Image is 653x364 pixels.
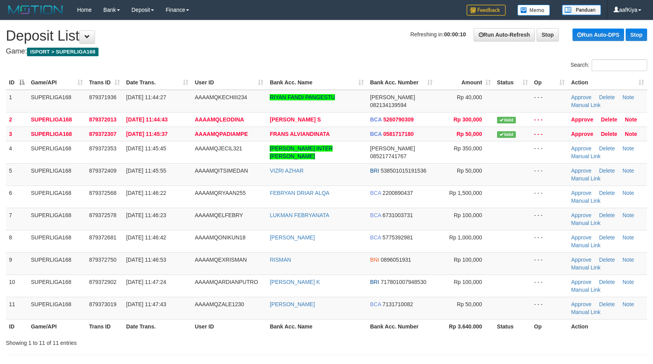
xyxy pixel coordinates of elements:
span: 879372568 [89,190,116,196]
th: Trans ID [86,319,123,334]
td: SUPERLIGA168 [28,275,86,297]
th: Status: activate to sort column ascending [494,75,531,90]
span: Rp 50,000 [457,168,482,174]
a: Manual Link [571,264,601,271]
td: SUPERLIGA168 [28,127,86,141]
a: Delete [601,116,617,123]
span: 879372409 [89,168,116,174]
td: - - - [531,275,568,297]
td: - - - [531,141,568,163]
th: User ID [191,319,267,334]
span: BRI [370,279,379,285]
a: FRANS ALVIANDINATA [270,131,329,137]
span: BCA [370,301,381,307]
span: Copy 0896051931 to clipboard [381,257,411,263]
td: - - - [531,230,568,252]
a: FEBRYAN DRIAR ALQA [270,190,329,196]
span: [PERSON_NAME] [370,145,415,152]
h1: Deposit List [6,28,647,44]
td: 10 [6,275,28,297]
a: Approve [571,131,593,137]
a: Delete [599,190,615,196]
span: [DATE] 11:46:42 [126,234,166,241]
img: panduan.png [562,5,601,15]
span: Rp 1,000,000 [449,234,482,241]
strong: 00:00:10 [444,31,466,37]
span: [PERSON_NAME] [370,94,415,100]
a: Delete [599,279,615,285]
th: Action: activate to sort column ascending [568,75,647,90]
span: AAAAMQEXRISMAN [195,257,247,263]
input: Search: [592,59,647,71]
a: Manual Link [571,175,601,182]
td: SUPERLIGA168 [28,163,86,186]
a: Delete [599,212,615,218]
a: Manual Link [571,153,601,159]
a: Note [623,168,634,174]
a: [PERSON_NAME] INTER [PERSON_NAME] [270,145,333,159]
span: AAAAMQZALE1230 [195,301,244,307]
a: Run Auto-Refresh [474,28,535,41]
span: Rp 100,000 [454,212,482,218]
span: 879372353 [89,145,116,152]
td: SUPERLIGA168 [28,186,86,208]
span: Copy 0581717180 to clipboard [383,131,414,137]
td: - - - [531,252,568,275]
div: Showing 1 to 11 of 11 entries [6,336,266,347]
span: [DATE] 11:44:27 [126,94,166,100]
td: SUPERLIGA168 [28,90,86,112]
th: Rp 3.640.000 [436,319,494,334]
a: RIYAN FANDI PANGESTU [270,94,335,100]
span: 879372013 [89,116,116,123]
span: Refreshing in: [410,31,466,37]
span: 879372750 [89,257,116,263]
th: Bank Acc. Name: activate to sort column ascending [267,75,367,90]
span: [DATE] 11:45:55 [126,168,166,174]
td: 7 [6,208,28,230]
span: Copy 5260790309 to clipboard [383,116,414,123]
span: [DATE] 11:44:43 [126,116,168,123]
a: [PERSON_NAME] K [270,279,320,285]
td: 11 [6,297,28,319]
span: Rp 50,000 [456,131,482,137]
th: Op [531,319,568,334]
td: SUPERLIGA168 [28,230,86,252]
td: - - - [531,112,568,127]
span: BCA [370,116,382,123]
a: Delete [599,145,615,152]
img: Feedback.jpg [467,5,506,16]
td: - - - [531,208,568,230]
td: 4 [6,141,28,163]
a: Delete [599,94,615,100]
a: Run Auto-DPS [572,29,624,41]
a: Note [623,301,634,307]
a: Manual Link [571,220,601,226]
a: Approve [571,168,591,174]
a: [PERSON_NAME] S [270,116,321,123]
span: 879372902 [89,279,116,285]
a: Delete [599,168,615,174]
a: Note [623,94,634,100]
a: Note [623,145,634,152]
td: - - - [531,297,568,319]
th: Bank Acc. Name [267,319,367,334]
span: [DATE] 11:47:24 [126,279,166,285]
td: - - - [531,127,568,141]
span: AAAAMQONIKUN18 [195,234,245,241]
td: SUPERLIGA168 [28,208,86,230]
a: Delete [599,301,615,307]
span: AAAAMQELFEBRY [195,212,243,218]
td: 9 [6,252,28,275]
span: BNI [370,257,379,263]
a: Manual Link [571,242,601,248]
a: Approve [571,94,591,100]
span: AAAAMQITSIMEDAN [195,168,248,174]
th: Date Trans. [123,319,192,334]
a: Note [625,116,637,123]
span: Copy 085217741767 to clipboard [370,153,406,159]
img: MOTION_logo.png [6,4,65,16]
span: Copy 2200890437 to clipboard [383,190,413,196]
td: SUPERLIGA168 [28,297,86,319]
td: 6 [6,186,28,208]
th: User ID: activate to sort column ascending [191,75,267,90]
